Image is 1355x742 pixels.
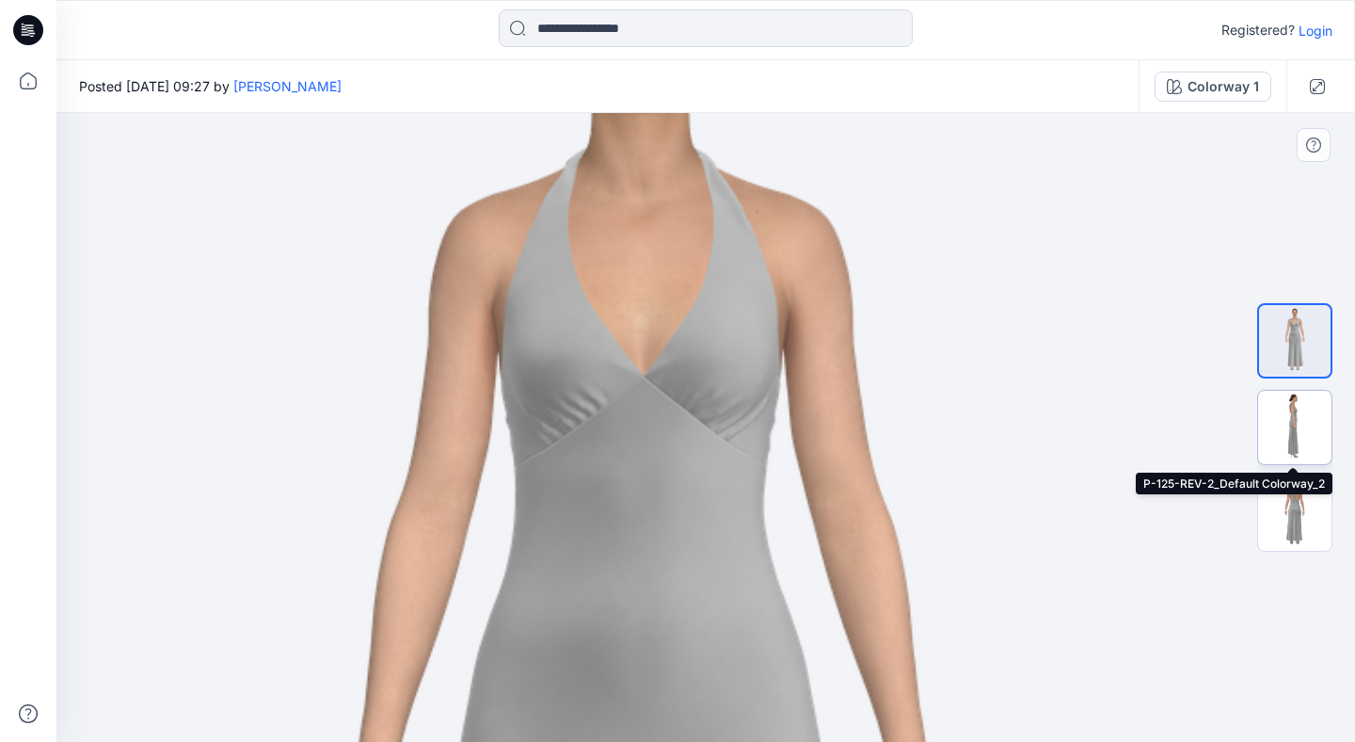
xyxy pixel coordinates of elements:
button: Colorway 1 [1155,72,1271,102]
div: Colorway 1 [1188,76,1259,97]
p: Registered? [1221,19,1295,41]
p: Login [1299,21,1332,40]
img: P-125-REV-2_Default Colorway_2 [1258,391,1331,464]
span: Posted [DATE] 09:27 by [79,76,342,96]
img: P-125-REV-2_Default Colorway_3 [1258,477,1331,551]
img: P-125-REV-2_Default Colorway_1 [1259,305,1331,377]
a: [PERSON_NAME] [233,78,342,94]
